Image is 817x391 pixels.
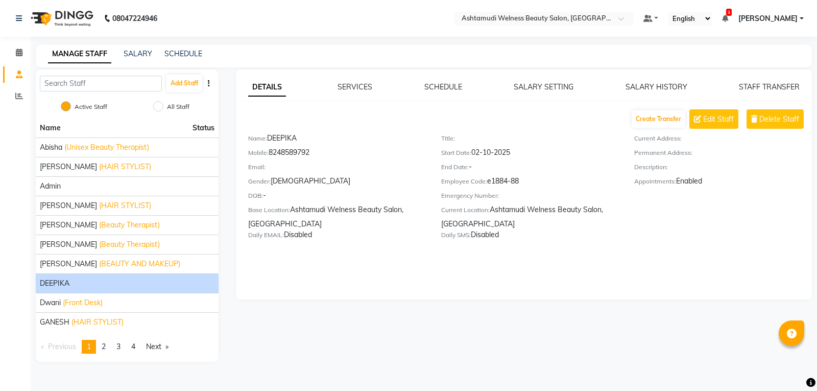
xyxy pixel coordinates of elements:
[116,342,121,351] span: 3
[248,191,263,200] label: DOB:
[441,229,619,244] div: Disabled
[40,181,61,192] span: Admin
[248,78,286,97] a: DETAILS
[248,176,426,190] div: [DEMOGRAPHIC_DATA]
[441,191,499,200] label: Emergency Number:
[26,4,96,33] img: logo
[248,177,271,186] label: Gender:
[99,259,180,269] span: (BEAUTY AND MAKEUP)
[441,147,619,162] div: 02-10-2025
[248,190,426,204] div: -
[99,239,160,250] span: (Beauty Therapist)
[40,142,62,153] span: Abisha
[441,231,471,240] label: Daily SMS:
[40,239,97,250] span: [PERSON_NAME]
[441,148,471,157] label: Start Date:
[441,134,455,143] label: Title:
[63,297,103,308] span: (Front Desk)
[40,259,97,269] span: [PERSON_NAME]
[441,163,469,172] label: End Date:
[738,13,798,24] span: [PERSON_NAME]
[248,231,284,240] label: Daily EMAIL:
[634,163,668,172] label: Description:
[634,134,682,143] label: Current Address:
[75,102,107,111] label: Active Staff
[99,220,160,231] span: (Beauty Therapist)
[64,142,149,153] span: (Unisex Beauty Therapist)
[167,102,189,111] label: All Staff
[112,4,157,33] b: 08047224946
[338,82,372,91] a: SERVICES
[71,317,124,328] span: (HAIR STYLIST)
[36,340,219,354] nav: Pagination
[193,123,214,133] span: Status
[626,82,687,91] a: SALARY HISTORY
[722,14,728,23] a: 3
[40,317,69,328] span: GANESH
[40,278,69,289] span: DEEPIKA
[441,205,490,215] label: Current Location:
[40,220,97,231] span: [PERSON_NAME]
[166,75,202,92] button: Add Staff
[40,123,61,132] span: Name
[634,176,812,190] div: Enabled
[726,9,732,16] span: 3
[40,76,162,91] input: Search Staff
[441,177,487,186] label: Employee Code:
[124,49,152,58] a: SALARY
[739,82,800,91] a: STAFF TRANSFER
[689,109,738,129] button: Edit Staff
[248,163,266,172] label: Email:
[40,200,97,211] span: [PERSON_NAME]
[514,82,573,91] a: SALARY SETTING
[441,204,619,229] div: Ashtamudi Welness Beauty Salon, [GEOGRAPHIC_DATA]
[703,114,734,125] span: Edit Staff
[87,342,91,351] span: 1
[248,148,269,157] label: Mobile:
[99,162,151,172] span: (HAIR STYLIST)
[248,134,267,143] label: Name:
[759,114,799,125] span: Delete Staff
[99,200,151,211] span: (HAIR STYLIST)
[48,342,76,351] span: Previous
[164,49,202,58] a: SCHEDULE
[102,342,106,351] span: 2
[424,82,462,91] a: SCHEDULE
[248,229,426,244] div: Disabled
[248,204,426,229] div: Ashtamudi Welness Beauty Salon, [GEOGRAPHIC_DATA]
[632,110,685,128] button: Create Transfer
[40,297,61,308] span: Dwani
[48,45,111,63] a: MANAGE STAFF
[634,177,676,186] label: Appointments:
[441,162,619,176] div: -
[248,205,290,215] label: Base Location:
[131,342,135,351] span: 4
[40,162,97,172] span: [PERSON_NAME]
[747,109,804,129] button: Delete Staff
[248,133,426,147] div: DEEPIKA
[141,340,174,354] a: Next
[774,350,807,381] iframe: chat widget
[248,147,426,162] div: 8248589792
[634,148,692,157] label: Permanent Address:
[441,176,619,190] div: e1884-88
